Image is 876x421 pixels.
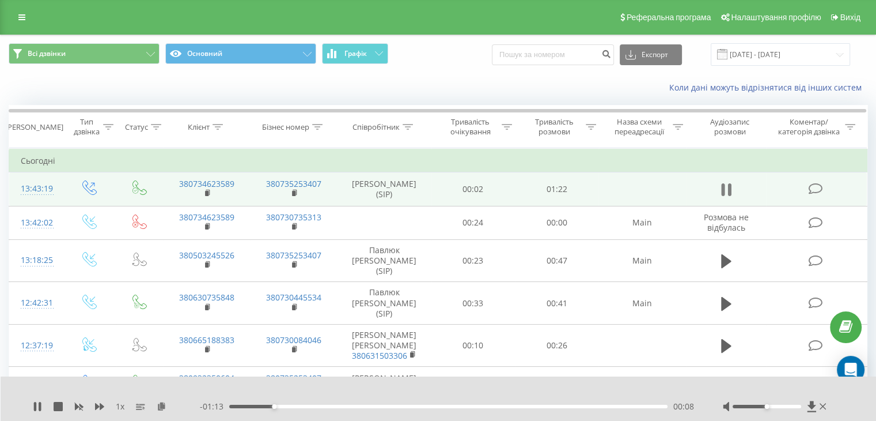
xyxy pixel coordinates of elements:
button: Всі дзвінки [9,43,160,64]
td: 00:27 [515,367,598,400]
td: Сьогодні [9,149,867,172]
td: 00:02 [431,172,515,206]
span: Графік [344,50,367,58]
td: Main [598,206,685,239]
a: 380735253407 [266,178,321,189]
td: 00:00 [515,206,598,239]
td: 00:26 [515,324,598,367]
td: Павлюк [PERSON_NAME] (SIP) [337,282,431,325]
a: 380735253407 [266,250,321,261]
a: 380730445534 [266,292,321,303]
div: [PERSON_NAME] [5,122,63,132]
a: 380730084046 [266,334,321,345]
div: Назва схеми переадресації [609,117,670,137]
span: 00:08 [673,401,694,412]
span: Вихід [840,13,860,22]
button: Графік [322,43,388,64]
div: Accessibility label [272,404,276,409]
div: Аудіозапис розмови [696,117,764,137]
td: [PERSON_NAME] (SIP) [337,172,431,206]
td: 00:24 [431,206,515,239]
a: 380734623589 [179,178,234,189]
div: Співробітник [352,122,400,132]
span: Налаштування профілю [731,13,821,22]
div: 12:42:31 [21,292,51,314]
td: Main [598,282,685,325]
span: Реферальна програма [627,13,711,22]
div: Open Intercom Messenger [837,356,864,384]
td: 00:23 [431,239,515,282]
td: Main [598,239,685,282]
span: - 01:13 [200,401,229,412]
button: Експорт [620,44,682,65]
td: Павлюк [PERSON_NAME] (SIP) [337,239,431,282]
td: 00:15 [431,367,515,400]
div: Тривалість очікування [442,117,499,137]
span: Всі дзвінки [28,49,66,58]
div: Коментар/категорія дзвінка [775,117,842,137]
td: [PERSON_NAME] (SIP) [337,367,431,400]
div: Клієнт [188,122,210,132]
input: Пошук за номером [492,44,614,65]
span: 1 x [116,401,124,412]
td: 00:47 [515,239,598,282]
a: 380734623589 [179,212,234,223]
span: Розмова не відбулась [704,212,749,233]
div: Статус [125,122,148,132]
div: 13:43:19 [21,178,51,200]
div: 13:42:02 [21,212,51,234]
div: Accessibility label [764,404,769,409]
a: 380932350604 [179,373,234,384]
div: Тип дзвінка [73,117,100,137]
div: 13:18:25 [21,249,51,272]
div: Тривалість розмови [525,117,583,137]
td: 00:10 [431,324,515,367]
a: 380665188383 [179,334,234,345]
div: Бізнес номер [262,122,309,132]
td: 01:22 [515,172,598,206]
a: 380730735313 [266,212,321,223]
div: 12:37:19 [21,334,51,357]
button: Основний [165,43,316,64]
a: Коли дані можуть відрізнятися вiд інших систем [669,82,867,93]
a: 380735253407 [266,373,321,384]
a: 380631503306 [352,350,407,361]
a: 380503245526 [179,250,234,261]
td: [PERSON_NAME] [PERSON_NAME] [337,324,431,367]
div: 12:36:06 [21,372,51,394]
td: 00:41 [515,282,598,325]
a: 380630735848 [179,292,234,303]
td: 00:33 [431,282,515,325]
